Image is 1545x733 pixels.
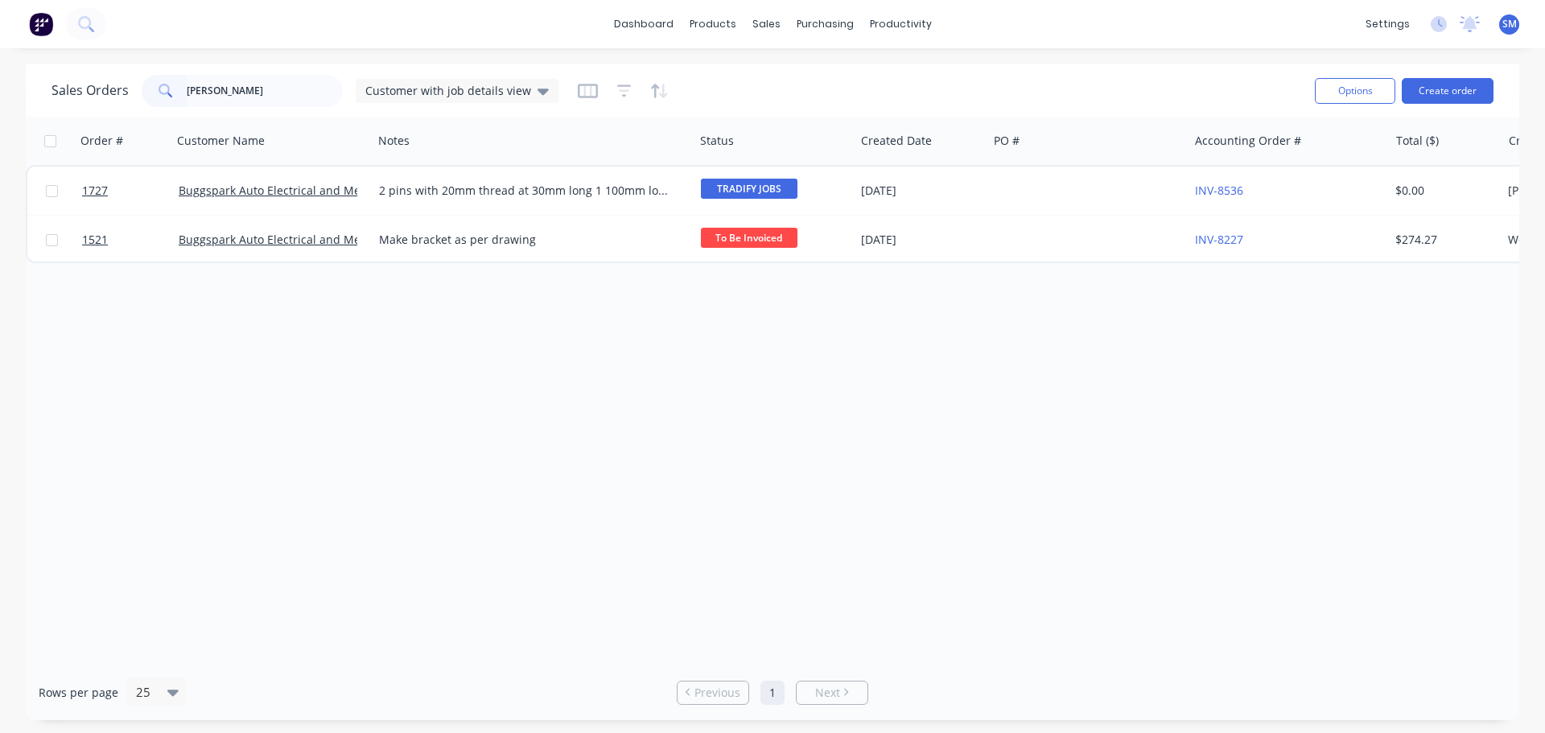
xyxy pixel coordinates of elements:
a: Buggspark Auto Electrical and Mechanical [179,232,406,247]
a: Page 1 is your current page [760,681,785,705]
a: Next page [797,685,867,701]
a: INV-8536 [1195,183,1243,198]
div: Make bracket as per drawing [379,232,672,248]
a: dashboard [606,12,682,36]
div: Customer Name [177,133,265,149]
div: settings [1358,12,1418,36]
button: Options [1315,78,1395,104]
div: Accounting Order # [1195,133,1301,149]
div: purchasing [789,12,862,36]
span: Customer with job details view [365,82,531,99]
div: Status [700,133,734,149]
span: TRADIFY JOBS [701,179,797,199]
div: 2 pins with 20mm thread at 30mm long 1 100mm longer 1 200mm longer Tradify Job 755 [379,183,672,199]
div: products [682,12,744,36]
ul: Pagination [670,681,875,705]
span: 1521 [82,232,108,248]
span: To Be Invoiced [701,228,797,248]
div: $0.00 [1395,183,1490,199]
span: Previous [694,685,740,701]
div: sales [744,12,789,36]
a: INV-8227 [1195,232,1243,247]
div: PO # [994,133,1020,149]
a: Buggspark Auto Electrical and Mechanical [179,183,406,198]
div: [DATE] [861,232,981,248]
a: 1521 [82,216,179,264]
span: 1727 [82,183,108,199]
div: Notes [378,133,410,149]
div: Total ($) [1396,133,1439,149]
div: productivity [862,12,940,36]
span: Rows per page [39,685,118,701]
div: Created Date [861,133,932,149]
input: Search... [187,75,344,107]
div: [DATE] [861,183,981,199]
span: Next [815,685,840,701]
div: Order # [80,133,123,149]
a: 1727 [82,167,179,215]
h1: Sales Orders [51,83,129,98]
a: Previous page [678,685,748,701]
div: $274.27 [1395,232,1490,248]
button: Create order [1402,78,1493,104]
img: Factory [29,12,53,36]
span: SM [1502,17,1517,31]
